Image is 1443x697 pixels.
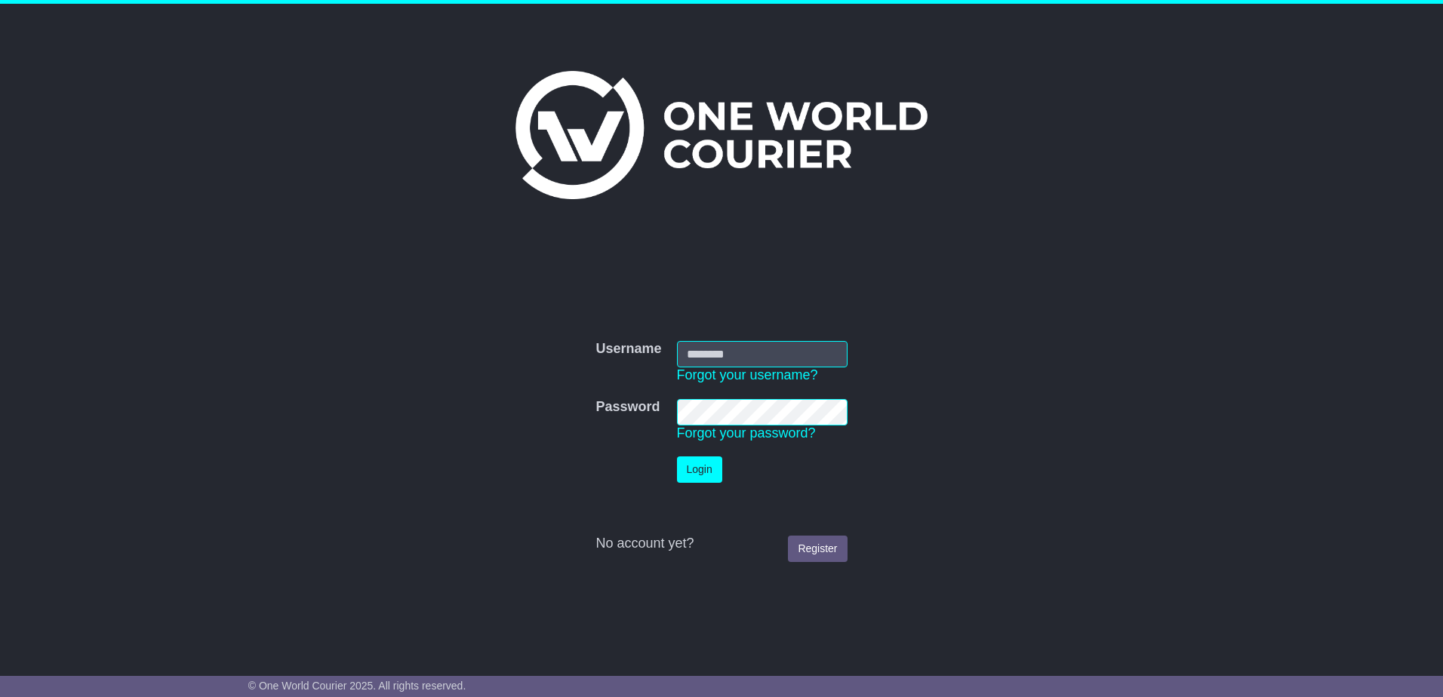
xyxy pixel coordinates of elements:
label: Username [595,341,661,358]
div: No account yet? [595,536,847,552]
a: Forgot your username? [677,367,818,382]
label: Password [595,399,660,416]
button: Login [677,456,722,483]
img: One World [515,71,928,199]
a: Register [788,536,847,562]
a: Forgot your password? [677,425,816,441]
span: © One World Courier 2025. All rights reserved. [248,680,466,692]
